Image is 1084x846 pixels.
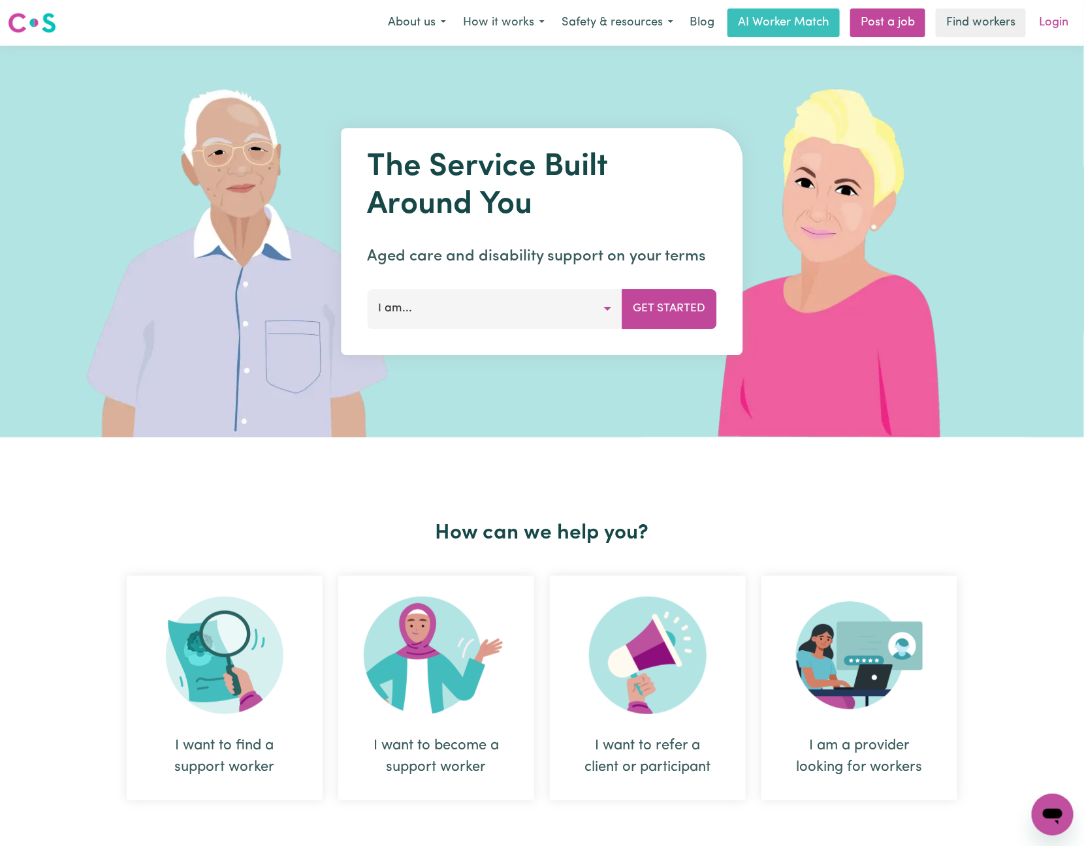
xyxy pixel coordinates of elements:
img: Careseekers logo [8,11,56,35]
a: Login [1031,8,1076,37]
button: Get Started [622,289,717,328]
button: How it works [454,9,553,37]
img: Search [166,597,283,714]
a: Blog [682,8,722,37]
button: Safety & resources [553,9,682,37]
button: I am... [368,289,623,328]
img: Become Worker [364,597,509,714]
iframe: Button to launch messaging window [1032,794,1074,836]
div: I want to refer a client or participant [550,576,746,800]
div: I want to find a support worker [127,576,323,800]
a: Find workers [936,8,1026,37]
a: Careseekers logo [8,8,56,38]
button: About us [379,9,454,37]
div: I want to find a support worker [158,735,291,778]
div: I am a provider looking for workers [793,735,926,778]
img: Provider [796,597,923,714]
div: I want to become a support worker [370,735,503,778]
img: Refer [589,597,707,714]
p: Aged care and disability support on your terms [368,245,717,268]
h2: How can we help you? [119,521,965,546]
div: I want to refer a client or participant [581,735,714,778]
a: AI Worker Match [727,8,840,37]
div: I am a provider looking for workers [761,576,957,800]
a: Post a job [850,8,925,37]
div: I want to become a support worker [338,576,534,800]
h1: The Service Built Around You [368,149,717,224]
